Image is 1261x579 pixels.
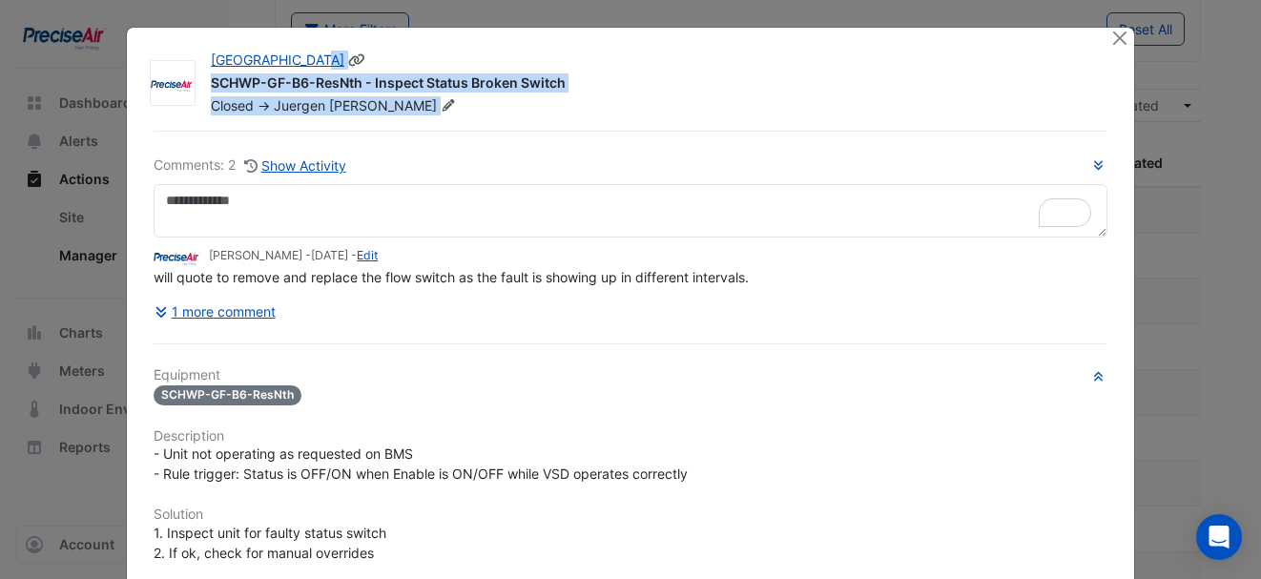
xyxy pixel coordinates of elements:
span: Copy link to clipboard [348,52,365,68]
span: Juergen [274,97,325,114]
div: Comments: 2 [154,155,347,176]
button: Close [1110,28,1130,48]
h6: Description [154,428,1107,445]
span: -> [258,97,270,114]
span: 1. Inspect unit for faulty status switch 2. If ok, check for manual overrides [154,525,386,561]
span: Closed [211,97,254,114]
span: [PERSON_NAME] [329,96,459,115]
img: Precise Air [154,246,201,267]
div: Open Intercom Messenger [1196,514,1242,560]
img: Precise Air [151,74,195,93]
span: 2025-09-02 11:41:19 [311,248,348,262]
span: SCHWP-GF-B6-ResNth [154,385,301,405]
textarea: To enrich screen reader interactions, please activate Accessibility in Grammarly extension settings [154,184,1107,238]
span: will quote to remove and replace the flow switch as the fault is showing up in different intervals. [154,269,749,285]
div: SCHWP-GF-B6-ResNth - Inspect Status Broken Switch [211,73,1088,96]
h6: Equipment [154,367,1107,383]
small: [PERSON_NAME] - - [209,247,378,264]
h6: Solution [154,507,1107,523]
button: Show Activity [243,155,347,176]
button: 1 more comment [154,295,277,328]
a: Edit [357,248,378,262]
span: - Unit not operating as requested on BMS - Rule trigger: Status is OFF/ON when Enable is ON/OFF w... [154,445,688,482]
a: [GEOGRAPHIC_DATA] [211,52,344,68]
